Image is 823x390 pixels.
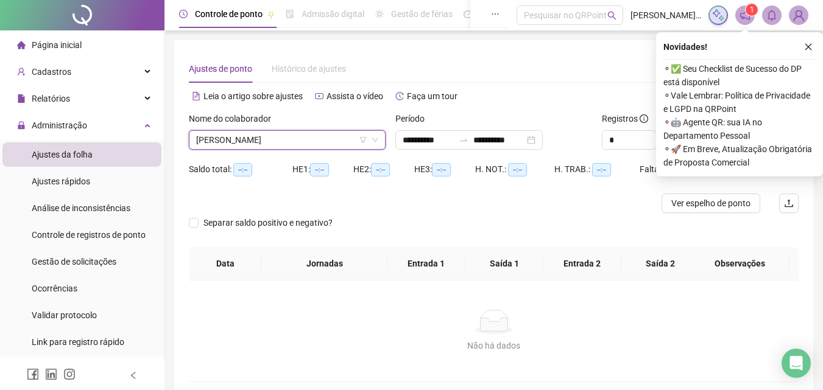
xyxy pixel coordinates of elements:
[45,368,57,380] span: linkedin
[414,162,475,176] div: HE 3:
[543,247,621,280] th: Entrada 2
[17,41,26,49] span: home
[640,114,648,123] span: info-circle
[179,10,188,18] span: clock-circle
[464,10,472,18] span: dashboard
[592,163,611,176] span: --:--
[395,92,404,100] span: history
[712,9,725,22] img: sparkle-icon.fc2bf0ac1784a2077858766a79e2daf3.svg
[189,247,261,280] th: Data
[267,11,275,18] span: pushpin
[32,176,90,186] span: Ajustes rápidos
[196,131,378,149] span: BEATRIZ SILVESTRE LIRA
[662,193,760,213] button: Ver espelho de ponto
[491,10,500,18] span: ellipsis
[32,94,70,103] span: Relatórios
[663,40,707,54] span: Novidades !
[292,162,353,176] div: HE 1:
[663,116,816,142] span: ⚬ 🤖 Agente QR: sua IA no Departamento Pessoal
[17,121,26,130] span: lock
[192,92,200,100] span: file-text
[353,162,414,176] div: HE 2:
[32,120,87,130] span: Administração
[475,162,554,176] div: H. NOT.:
[189,162,292,176] div: Saldo total:
[32,284,77,293] span: Ocorrências
[286,10,294,18] span: file-done
[602,112,648,125] span: Registros
[663,89,816,116] span: ⚬ Vale Lembrar: Política de Privacidade e LGPD na QRPoint
[459,135,468,145] span: swap-right
[391,9,453,19] span: Gestão de férias
[782,349,811,378] div: Open Intercom Messenger
[663,62,816,89] span: ⚬ ✅ Seu Checklist de Sucesso do DP está disponível
[750,5,754,14] span: 1
[302,9,364,19] span: Admissão digital
[63,368,76,380] span: instagram
[32,230,146,240] span: Controle de registros de ponto
[407,91,457,101] span: Faça um tour
[32,40,82,50] span: Página inicial
[203,91,303,101] span: Leia o artigo sobre ajustes
[766,10,777,21] span: bell
[199,216,337,229] span: Separar saldo positivo e negativo?
[17,94,26,103] span: file
[261,247,387,280] th: Jornadas
[640,164,667,174] span: Faltas:
[17,68,26,76] span: user-add
[32,257,116,266] span: Gestão de solicitações
[700,257,780,270] span: Observações
[784,198,794,208] span: upload
[129,371,138,380] span: left
[233,163,252,176] span: --:--
[508,163,527,176] span: --:--
[27,368,39,380] span: facebook
[554,162,640,176] div: H. TRAB.:
[371,163,390,176] span: --:--
[459,135,468,145] span: to
[32,150,93,159] span: Ajustes da folha
[607,11,616,20] span: search
[746,4,758,16] sup: 1
[310,163,329,176] span: --:--
[32,203,130,213] span: Análise de inconsistências
[195,9,263,19] span: Controle de ponto
[359,136,367,144] span: filter
[690,247,789,280] th: Observações
[630,9,701,22] span: [PERSON_NAME] - Fitness Exclusive
[387,247,465,280] th: Entrada 1
[789,6,808,24] img: 5500
[621,247,699,280] th: Saída 2
[740,10,751,21] span: notification
[465,247,543,280] th: Saída 1
[189,112,279,125] label: Nome do colaborador
[372,136,379,144] span: down
[32,337,124,347] span: Link para registro rápido
[395,112,433,125] label: Período
[432,163,451,176] span: --:--
[804,43,813,51] span: close
[32,310,97,320] span: Validar protocolo
[272,64,346,74] span: Histórico de ajustes
[189,64,252,74] span: Ajustes de ponto
[663,142,816,169] span: ⚬ 🚀 Em Breve, Atualização Obrigatória de Proposta Comercial
[203,339,784,352] div: Não há dados
[671,197,751,210] span: Ver espelho de ponto
[315,92,323,100] span: youtube
[327,91,383,101] span: Assista o vídeo
[32,67,71,77] span: Cadastros
[375,10,384,18] span: sun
